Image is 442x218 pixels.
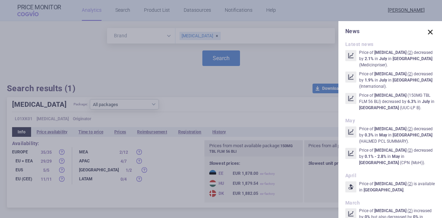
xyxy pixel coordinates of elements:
h2: May [345,118,435,124]
h1: News [345,28,435,35]
u: ( 2 ) [407,148,413,153]
u: ( 2 ) [407,72,413,76]
strong: [MEDICAL_DATA] [374,126,406,131]
h2: March [345,200,435,206]
strong: [MEDICAL_DATA] [374,50,406,55]
strong: [MEDICAL_DATA] [374,208,406,213]
strong: 0.1% - 2.8% [365,154,386,159]
u: ( 2 ) [407,126,413,131]
strong: [GEOGRAPHIC_DATA] [393,56,432,61]
strong: [MEDICAL_DATA] [374,72,406,76]
strong: July [379,56,387,61]
strong: 6.3% [407,99,416,104]
strong: [GEOGRAPHIC_DATA] [393,78,432,83]
strong: [MEDICAL_DATA] [374,181,406,186]
strong: 1.9% [365,78,374,83]
u: ( 2 ) [407,181,413,186]
strong: [MEDICAL_DATA] [374,93,406,98]
p: Price of ( 150MG TBL FLM 56 BLI ) decreased by in in ( UUC-LP B ) . [359,92,435,111]
p: Price of decreased by in in ( Medicinpriser ) . [359,49,435,68]
u: ( 2 ) [407,208,413,213]
strong: [GEOGRAPHIC_DATA] [359,105,399,110]
strong: July [422,99,430,104]
strong: May [379,133,387,138]
strong: [MEDICAL_DATA] [374,148,406,153]
p: Price of decreased by in in ( HALMED PCL SUMMARY ) . [359,126,435,144]
strong: 0.3% [365,133,374,138]
strong: 2.1% [365,56,374,61]
strong: July [379,78,387,83]
p: Price of decreased by in in ( CPN (MoH) ) . [359,147,435,166]
u: ( 2 ) [407,50,413,55]
strong: [GEOGRAPHIC_DATA] [359,160,399,165]
h2: April [345,173,435,179]
h2: Latest news [345,41,435,47]
strong: [GEOGRAPHIC_DATA] [393,133,432,138]
p: Price of decreased by in in ( International ) . [359,71,435,89]
p: Price of is available in . [359,181,435,193]
strong: [GEOGRAPHIC_DATA] [364,188,403,192]
strong: May [392,154,400,159]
